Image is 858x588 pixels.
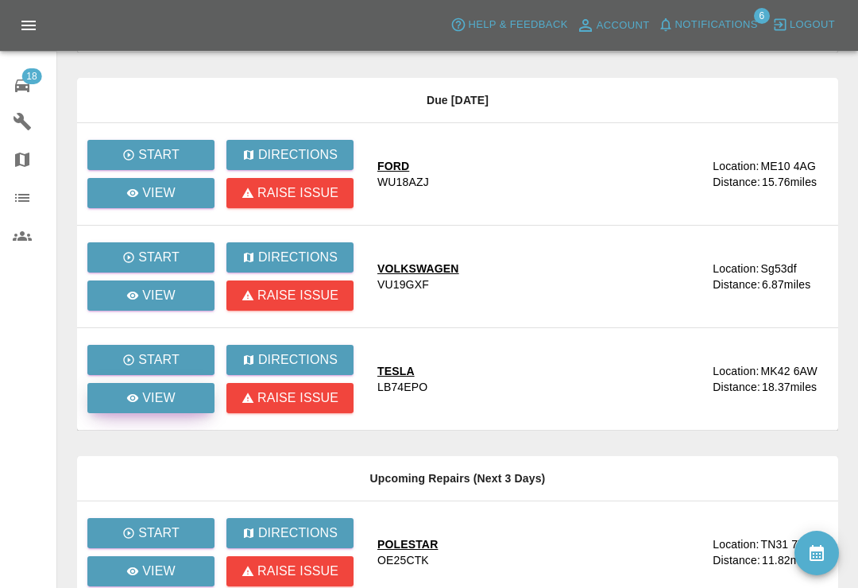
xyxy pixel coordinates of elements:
div: 6.87 miles [762,277,825,292]
button: Start [87,518,214,548]
p: Directions [258,524,338,543]
a: FORDWU18AZJ [377,158,700,190]
span: Logout [790,16,835,34]
a: TESLALB74EPO [377,363,700,395]
p: Start [138,350,180,369]
button: Logout [768,13,839,37]
div: WU18AZJ [377,174,429,190]
p: Raise issue [257,562,338,581]
button: Raise issue [226,178,354,208]
p: Directions [258,145,338,164]
div: Location: [713,536,759,552]
div: TN31 7TE [760,536,812,552]
p: Start [138,248,180,267]
button: Directions [226,140,354,170]
div: MK42 6AW [760,363,817,379]
p: View [142,389,176,408]
a: Location:MK42 6AWDistance:18.37miles [713,363,825,395]
p: Raise issue [257,389,338,408]
button: Open drawer [10,6,48,44]
button: Directions [226,518,354,548]
button: Notifications [654,13,762,37]
div: Distance: [713,277,760,292]
div: Distance: [713,174,760,190]
div: FORD [377,158,429,174]
div: TESLA [377,363,427,379]
a: View [87,556,214,586]
div: Distance: [713,379,760,395]
span: Account [597,17,650,35]
button: Help & Feedback [446,13,571,37]
button: Raise issue [226,280,354,311]
span: Notifications [675,16,758,34]
p: Raise issue [257,286,338,305]
span: 18 [21,68,41,84]
th: Due [DATE] [77,78,838,123]
span: Help & Feedback [468,16,567,34]
p: Start [138,145,180,164]
p: Start [138,524,180,543]
span: 6 [754,8,770,24]
div: VOLKSWAGEN [377,261,459,277]
div: OE25CTK [377,552,429,568]
p: View [142,184,176,203]
div: 11.82 miles [762,552,825,568]
a: Location:TN31 7TEDistance:11.82miles [713,536,825,568]
button: Start [87,345,214,375]
div: POLESTAR [377,536,438,552]
button: availability [794,531,839,575]
button: Directions [226,242,354,273]
div: ME10 4AG [760,158,816,174]
a: View [87,178,214,208]
a: Account [572,13,654,38]
a: Location:ME10 4AGDistance:15.76miles [713,158,825,190]
p: Raise issue [257,184,338,203]
p: Directions [258,350,338,369]
a: View [87,280,214,311]
p: Directions [258,248,338,267]
a: Location:Sg53dfDistance:6.87miles [713,261,825,292]
a: POLESTAROE25CTK [377,536,700,568]
div: LB74EPO [377,379,427,395]
p: View [142,562,176,581]
div: Distance: [713,552,760,568]
div: Location: [713,158,759,174]
th: Upcoming Repairs (Next 3 Days) [77,456,838,501]
button: Raise issue [226,556,354,586]
div: Location: [713,261,759,277]
button: Directions [226,345,354,375]
button: Start [87,140,214,170]
div: 18.37 miles [762,379,825,395]
a: VOLKSWAGENVU19GXF [377,261,700,292]
button: Raise issue [226,383,354,413]
div: VU19GXF [377,277,429,292]
p: View [142,286,176,305]
div: 15.76 miles [762,174,825,190]
div: Location: [713,363,759,379]
button: Start [87,242,214,273]
a: View [87,383,214,413]
div: Sg53df [760,261,796,277]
